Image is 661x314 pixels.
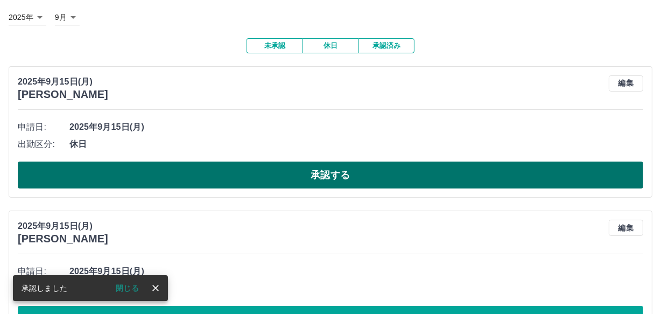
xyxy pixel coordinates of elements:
div: 承認しました [22,278,67,298]
p: 2025年9月15日(月) [18,75,108,88]
button: 未承認 [247,38,303,53]
button: close [147,280,164,296]
span: 休日 [69,282,643,295]
button: 編集 [609,75,643,92]
span: 出勤区分: [18,138,69,151]
h3: [PERSON_NAME] [18,88,108,101]
button: 休日 [303,38,358,53]
button: 承認する [18,162,643,189]
button: 編集 [609,220,643,236]
span: 休日 [69,138,643,151]
span: 2025年9月15日(月) [69,265,643,278]
span: 2025年9月15日(月) [69,121,643,134]
p: 2025年9月15日(月) [18,220,108,233]
button: 承認済み [358,38,414,53]
div: 2025年 [9,10,46,25]
div: 9月 [55,10,80,25]
button: 閉じる [107,280,147,296]
h3: [PERSON_NAME] [18,233,108,245]
span: 申請日: [18,121,69,134]
span: 申請日: [18,265,69,278]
